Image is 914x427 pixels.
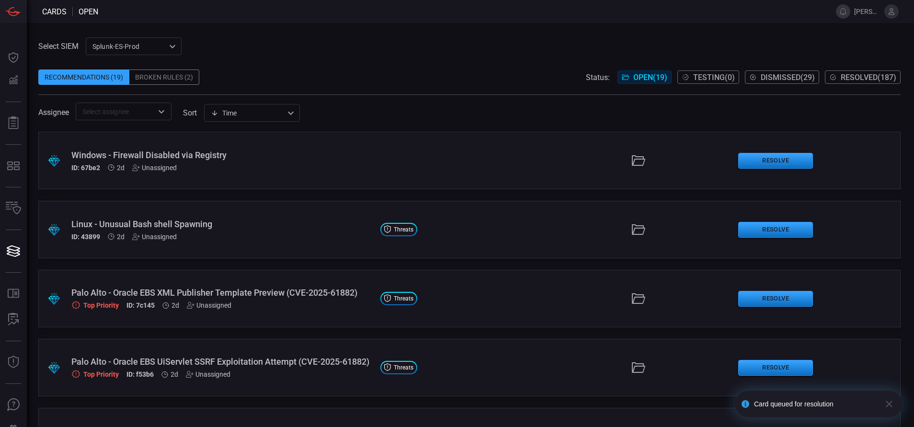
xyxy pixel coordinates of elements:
[71,150,373,160] div: Windows - Firewall Disabled via Registry
[2,197,25,220] button: Inventory
[92,42,166,51] p: Splunk-ES-Prod
[211,108,285,118] div: Time
[2,112,25,135] button: Reports
[761,73,815,82] span: Dismissed ( 29 )
[79,7,98,16] span: open
[754,400,877,408] div: Card queued for resolution
[825,70,901,84] button: Resolved(187)
[738,153,813,169] button: Resolve
[71,357,373,367] div: Palo Alto - Oracle EBS UiServlet SSRF Exploitation Attempt (CVE-2025-61882)
[693,73,735,82] span: Testing ( 0 )
[394,365,413,370] span: Threats
[71,233,100,241] h5: ID: 43899
[71,164,100,172] h5: ID: 67be2
[2,282,25,305] button: Rule Catalog
[129,69,199,85] div: Broken Rules (2)
[126,370,154,379] h5: ID: f53b6
[171,301,179,309] span: Oct 12, 2025 2:42 PM
[71,288,373,298] div: Palo Alto - Oracle EBS XML Publisher Template Preview (CVE-2025-61882)
[186,370,230,378] div: Unassigned
[38,42,79,51] label: Select SIEM
[2,240,25,263] button: Cards
[71,300,119,310] div: Top Priority
[633,73,667,82] span: Open ( 19 )
[617,70,672,84] button: Open(19)
[71,369,119,379] div: Top Priority
[677,70,739,84] button: Testing(0)
[2,69,25,92] button: Detections
[171,370,178,378] span: Oct 12, 2025 2:42 PM
[2,154,25,177] button: MITRE - Detection Posture
[738,291,813,307] button: Resolve
[38,69,129,85] div: Recommendations (19)
[738,222,813,238] button: Resolve
[71,219,373,229] div: Linux - Unusual Bash shell Spawning
[42,7,67,16] span: Cards
[126,301,155,310] h5: ID: 7c145
[841,73,896,82] span: Resolved ( 187 )
[854,8,880,15] span: [PERSON_NAME].[PERSON_NAME]
[2,308,25,331] button: ALERT ANALYSIS
[132,164,177,172] div: Unassigned
[183,108,197,117] label: sort
[117,164,125,172] span: Oct 12, 2025 2:55 PM
[2,393,25,416] button: Ask Us A Question
[394,296,413,301] span: Threats
[117,233,125,241] span: Oct 12, 2025 2:42 PM
[2,351,25,374] button: Threat Intelligence
[132,233,177,241] div: Unassigned
[38,108,69,117] span: Assignee
[738,360,813,376] button: Resolve
[187,301,231,309] div: Unassigned
[394,227,413,232] span: Threats
[79,105,153,117] input: Select assignee
[2,46,25,69] button: Dashboard
[586,73,610,82] span: Status:
[745,70,819,84] button: Dismissed(29)
[155,105,168,118] button: Open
